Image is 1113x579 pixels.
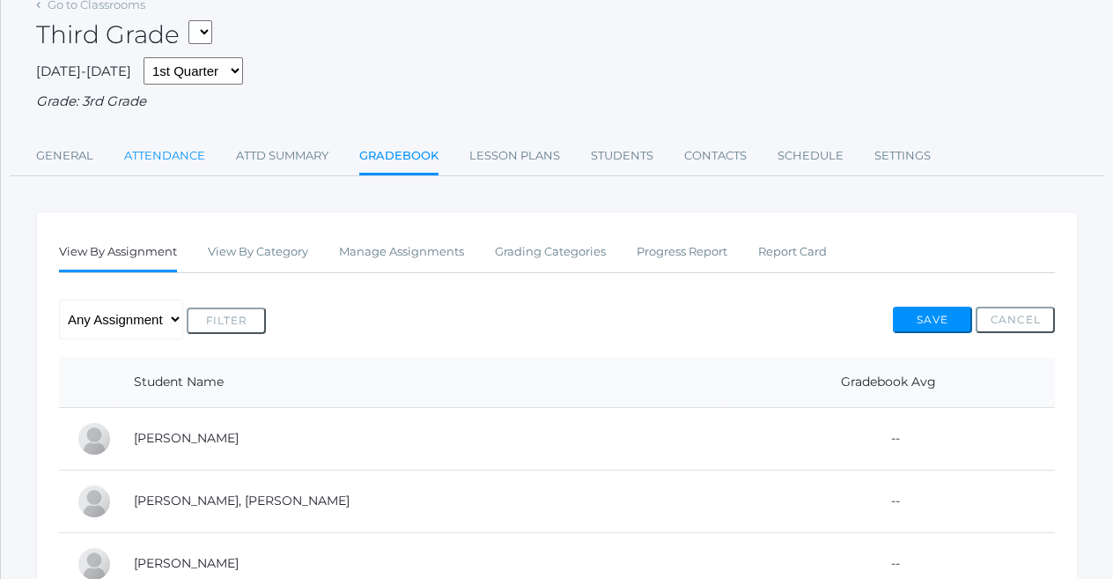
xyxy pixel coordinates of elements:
a: Grading Categories [495,234,606,270]
span: [DATE]-[DATE] [36,63,131,79]
a: [PERSON_NAME] [134,430,239,446]
a: [PERSON_NAME] [134,555,239,571]
a: Attendance [124,138,205,174]
div: Grade: 3rd Grade [36,92,1078,112]
a: Contacts [684,138,747,174]
a: View By Category [208,234,308,270]
a: Schedule [778,138,844,174]
a: Report Card [758,234,827,270]
a: Gradebook [359,138,439,176]
div: Ryder Hardisty [77,484,112,519]
a: View By Assignment [59,234,177,272]
h2: Third Grade [36,21,212,48]
div: Elijah Benzinger-Stephens [77,421,112,457]
a: Attd Summary [236,138,328,174]
th: Student Name [116,357,723,408]
button: Cancel [976,307,1055,333]
a: Students [591,138,653,174]
a: Manage Assignments [339,234,464,270]
button: Save [893,307,972,333]
th: Gradebook Avg [723,357,1055,408]
a: Progress Report [637,234,727,270]
td: -- [723,470,1055,532]
a: [PERSON_NAME], [PERSON_NAME] [134,493,350,508]
td: -- [723,407,1055,470]
a: General [36,138,93,174]
button: Filter [187,308,266,334]
a: Lesson Plans [469,138,560,174]
a: Settings [874,138,931,174]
